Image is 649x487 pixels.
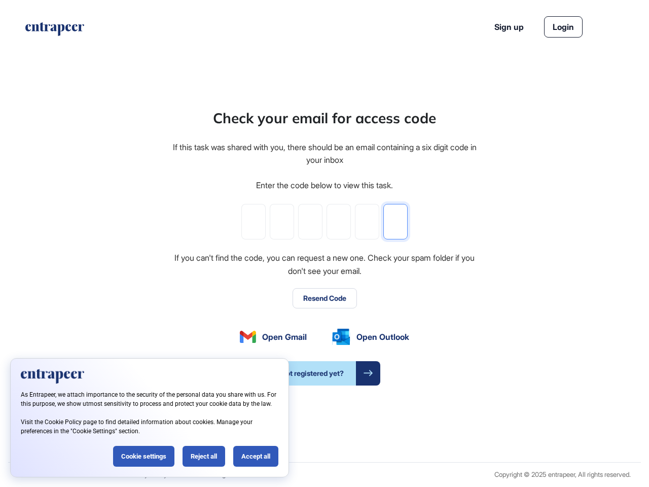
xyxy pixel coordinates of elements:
span: Open Gmail [262,331,307,343]
div: Enter the code below to view this task. [256,179,393,192]
div: If you can't find the code, you can request a new one. Check your spam folder if you don't see yo... [171,252,478,277]
a: Login [544,16,583,38]
div: Check your email for access code [213,108,436,129]
span: Open Outlook [356,331,409,343]
a: Open Gmail [240,331,307,343]
button: Resend Code [293,288,357,308]
a: Not registered yet? [269,361,380,386]
span: Not registered yet? [269,361,356,386]
a: entrapeer-logo [24,22,85,40]
div: If this task was shared with you, there should be an email containing a six digit code in your inbox [171,141,478,167]
div: Copyright © 2025 entrapeer, All rights reserved. [494,471,631,478]
a: Open Outlook [332,329,409,345]
a: Sign up [494,21,524,33]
